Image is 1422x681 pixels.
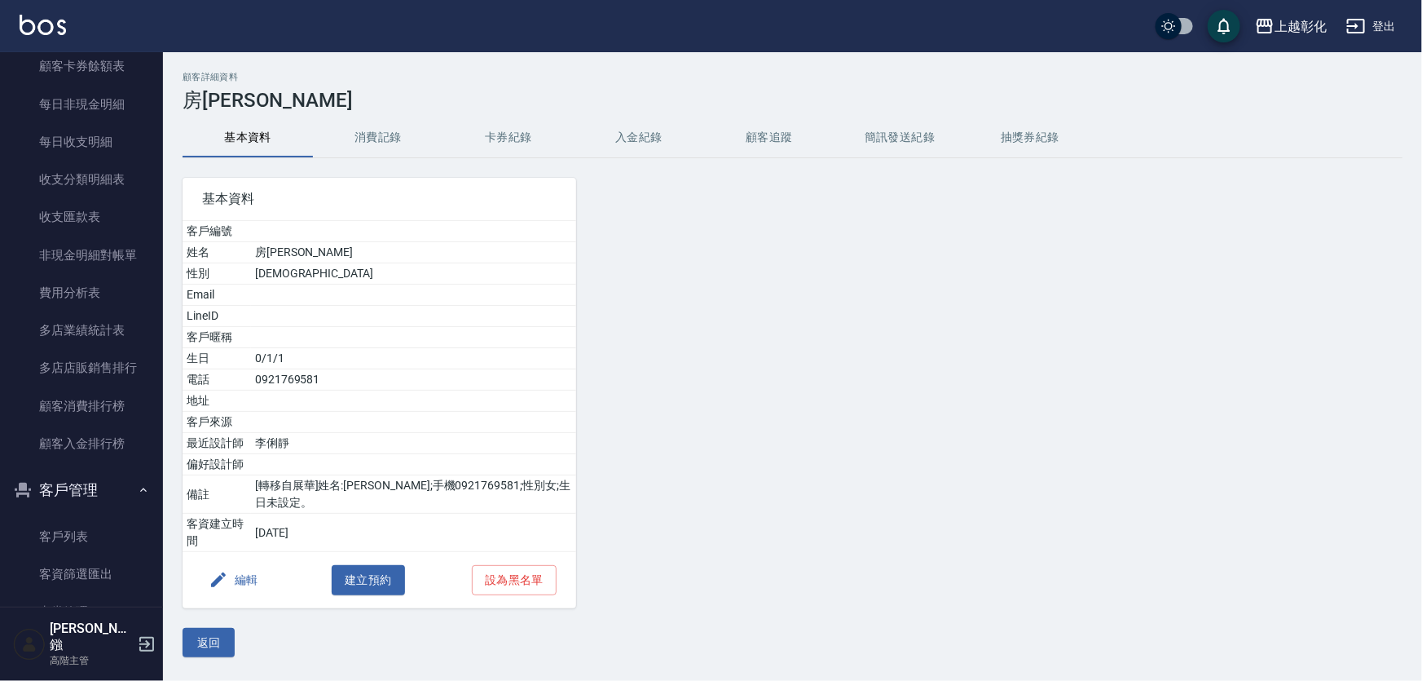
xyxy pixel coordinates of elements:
a: 多店業績統計表 [7,312,156,349]
button: 返回 [183,628,235,658]
div: 上越彰化 [1275,16,1327,37]
button: save [1208,10,1240,42]
td: 生日 [183,348,251,369]
button: 簡訊發送紀錄 [834,118,965,157]
img: Person [13,628,46,661]
img: Logo [20,15,66,35]
h3: 房[PERSON_NAME] [183,89,1402,112]
td: 房[PERSON_NAME] [251,242,576,263]
button: 建立預約 [332,565,405,595]
td: 客戶來源 [183,412,251,433]
td: LineID [183,306,251,327]
td: 客資建立時間 [183,514,251,552]
button: 基本資料 [183,118,313,157]
button: 編輯 [202,565,265,595]
a: 顧客卡券餘額表 [7,47,156,85]
td: Email [183,285,251,306]
p: 高階主管 [50,653,133,668]
td: 最近設計師 [183,433,251,454]
td: 姓名 [183,242,251,263]
button: 上越彰化 [1248,10,1333,43]
button: 客戶管理 [7,469,156,511]
td: 客戶編號 [183,221,251,242]
a: 費用分析表 [7,274,156,312]
td: 0921769581 [251,369,576,391]
a: 客資篩選匯出 [7,555,156,593]
a: 多店店販銷售排行 [7,349,156,387]
button: 設為黑名單 [472,565,557,595]
td: 客戶暱稱 [183,327,251,348]
a: 收支匯款表 [7,198,156,236]
a: 每日非現金明細 [7,86,156,123]
td: 性別 [183,263,251,285]
td: [轉移自展華]姓名:[PERSON_NAME];手機0921769581;性別女;生日未設定。 [251,475,576,514]
td: 李俐靜 [251,433,576,454]
td: [DEMOGRAPHIC_DATA] [251,263,576,285]
a: 顧客消費排行榜 [7,387,156,425]
button: 入金紀錄 [574,118,704,157]
td: 備註 [183,475,251,514]
button: 卡券紀錄 [443,118,574,157]
td: 偏好設計師 [183,454,251,475]
a: 收支分類明細表 [7,161,156,198]
td: 電話 [183,369,251,391]
td: 地址 [183,391,251,412]
span: 基本資料 [202,191,557,207]
button: 登出 [1340,11,1402,42]
td: [DATE] [251,514,576,552]
h5: [PERSON_NAME]鏹 [50,621,133,653]
a: 客戶列表 [7,518,156,555]
button: 顧客追蹤 [704,118,834,157]
a: 顧客入金排行榜 [7,425,156,462]
a: 每日收支明細 [7,123,156,161]
td: 0/1/1 [251,348,576,369]
a: 卡券管理 [7,593,156,630]
a: 非現金明細對帳單 [7,237,156,274]
h2: 顧客詳細資料 [183,72,1402,82]
button: 消費記錄 [313,118,443,157]
button: 抽獎券紀錄 [965,118,1095,157]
